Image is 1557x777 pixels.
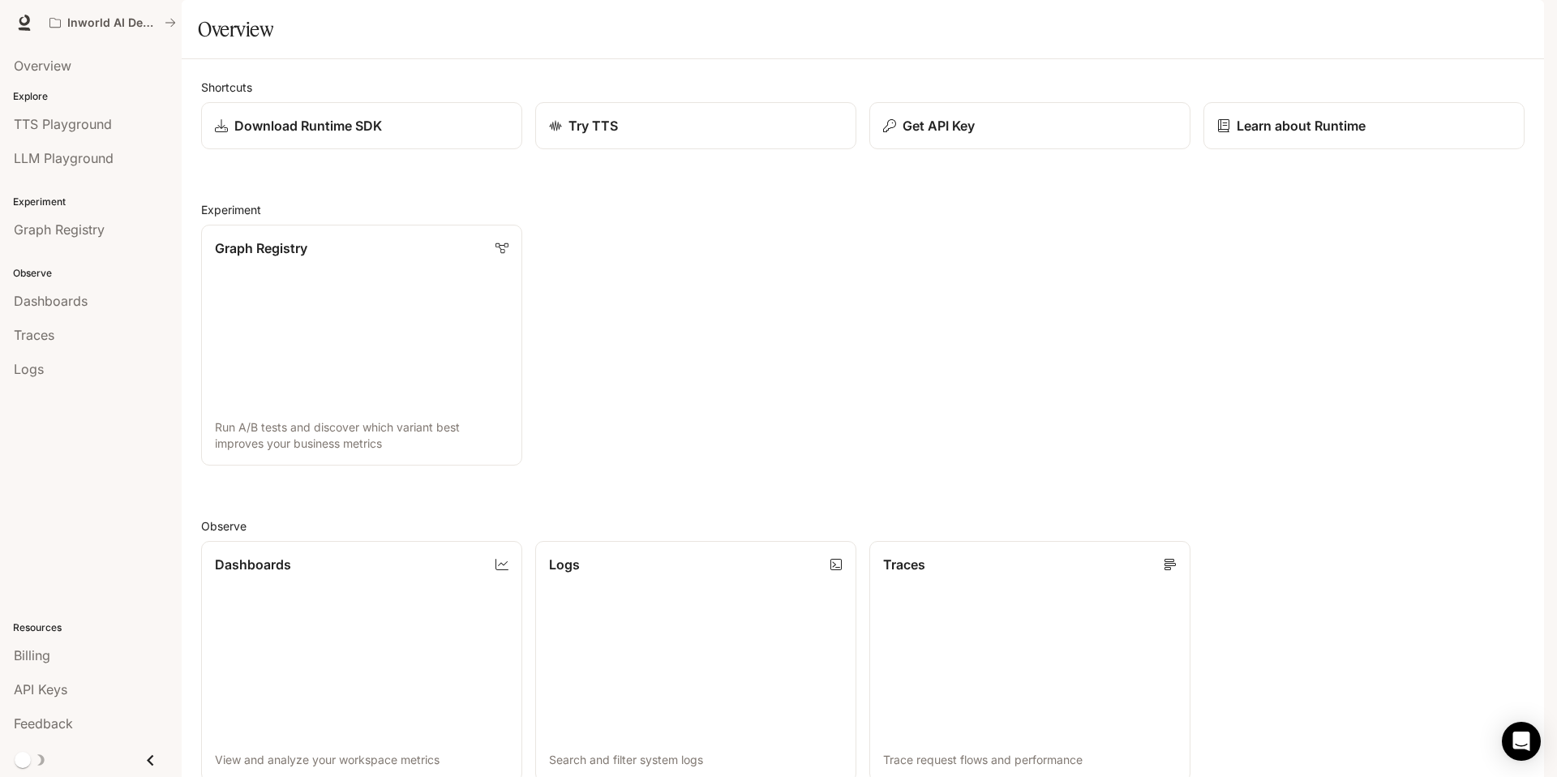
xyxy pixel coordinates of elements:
button: Get API Key [869,102,1190,149]
a: Download Runtime SDK [201,102,522,149]
p: Learn about Runtime [1237,116,1366,135]
h2: Experiment [201,201,1525,218]
p: Download Runtime SDK [234,116,382,135]
p: Dashboards [215,555,291,574]
a: Learn about Runtime [1203,102,1525,149]
p: Trace request flows and performance [883,752,1177,768]
p: View and analyze your workspace metrics [215,752,508,768]
a: Try TTS [535,102,856,149]
p: Traces [883,555,925,574]
p: Get API Key [903,116,975,135]
h2: Shortcuts [201,79,1525,96]
p: Inworld AI Demos [67,16,158,30]
button: All workspaces [42,6,183,39]
a: Graph RegistryRun A/B tests and discover which variant best improves your business metrics [201,225,522,466]
p: Graph Registry [215,238,307,258]
p: Logs [549,555,580,574]
p: Search and filter system logs [549,752,843,768]
div: Open Intercom Messenger [1502,722,1541,761]
h2: Observe [201,517,1525,534]
p: Run A/B tests and discover which variant best improves your business metrics [215,419,508,452]
p: Try TTS [568,116,618,135]
h1: Overview [198,13,273,45]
